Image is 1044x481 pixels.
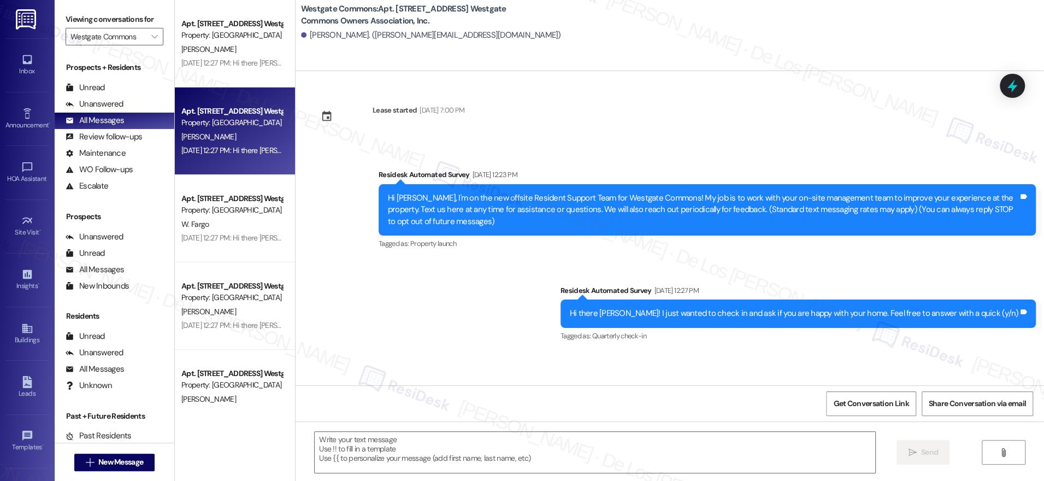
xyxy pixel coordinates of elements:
div: Past Residents [66,430,132,442]
a: HOA Assistant [5,158,49,187]
a: Leads [5,373,49,402]
div: New Inbounds [66,280,129,292]
input: All communities [70,28,146,45]
div: Lease started [373,104,417,116]
div: Apt. [STREET_ADDRESS] Westgate Commons Owners Association, Inc. [181,193,282,204]
div: Apt. [STREET_ADDRESS] Westgate Commons Owners Association, Inc. [181,280,282,292]
div: Prospects [55,211,174,222]
div: [DATE] 12:27 PM: Hi there [PERSON_NAME]! I just wanted to check in and ask if you are happy with ... [181,145,645,155]
div: All Messages [66,115,124,126]
div: Unanswered [66,98,123,110]
div: Apt. [STREET_ADDRESS] Westgate Commons Owners Association, Inc. [181,18,282,30]
span: W. Fargo [181,219,209,229]
div: Unread [66,248,105,259]
span: Quarterly check-in [592,331,646,341]
span: Get Conversation Link [833,398,909,409]
div: Unanswered [66,347,123,359]
div: WO Follow-ups [66,164,133,175]
div: Tagged as: [379,236,1036,251]
div: Review follow-ups [66,131,142,143]
div: [DATE] 12:27 PM: Hi there [PERSON_NAME]! I just wanted to check in and ask if you are happy with ... [181,320,645,330]
div: Residesk Automated Survey [379,169,1036,184]
span: Share Conversation via email [929,398,1026,409]
span: [PERSON_NAME] [181,132,236,142]
div: Property: [GEOGRAPHIC_DATA] [181,292,282,303]
div: Apt. [STREET_ADDRESS] Westgate Commons Owners Association, Inc. [181,105,282,117]
div: [DATE] 12:27 PM [652,285,699,296]
div: Past + Future Residents [55,410,174,422]
a: Inbox [5,50,49,80]
div: Unread [66,331,105,342]
div: Hi [PERSON_NAME], I'm on the new offsite Resident Support Team for Westgate Commons! My job is to... [388,192,1018,227]
button: New Message [74,454,155,471]
div: Property: [GEOGRAPHIC_DATA] [181,204,282,216]
div: Residents [55,310,174,322]
span: • [42,442,44,449]
div: [PERSON_NAME]. ([PERSON_NAME][EMAIL_ADDRESS][DOMAIN_NAME]) [301,30,561,41]
span: [PERSON_NAME] [181,44,236,54]
a: Templates • [5,426,49,456]
i:  [999,448,1007,457]
div: All Messages [66,264,124,275]
span: • [38,280,39,288]
div: Prospects + Residents [55,62,174,73]
div: [DATE] 12:27 PM: Hi there [PERSON_NAME]! I just wanted to check in and ask if you are happy with ... [181,233,645,243]
i:  [86,458,94,467]
span: Property launch [410,239,456,248]
a: Insights • [5,265,49,295]
i:  [151,32,157,41]
div: Property: [GEOGRAPHIC_DATA] [181,379,282,391]
span: [PERSON_NAME] [181,307,236,316]
button: Send [896,440,949,465]
span: Send [921,447,938,458]
a: Site Visit • [5,212,49,241]
div: Apt. [STREET_ADDRESS] Westgate Commons Owners Association, Inc. [181,368,282,379]
div: Unread [66,82,105,93]
div: Residesk Automated Survey [561,285,1036,300]
span: [PERSON_NAME] [181,394,236,404]
label: Viewing conversations for [66,11,163,28]
div: Maintenance [66,148,126,159]
a: Buildings [5,319,49,349]
button: Share Conversation via email [922,391,1033,416]
div: [DATE] 7:00 PM [417,104,464,116]
img: ResiDesk Logo [16,9,38,30]
span: New Message [98,456,143,468]
div: Unknown [66,380,112,391]
i:  [908,448,916,457]
b: Westgate Commons: Apt. [STREET_ADDRESS] Westgate Commons Owners Association, Inc. [301,3,520,27]
div: Property: [GEOGRAPHIC_DATA] [181,117,282,128]
div: Property: [GEOGRAPHIC_DATA] [181,30,282,41]
span: • [39,227,41,234]
span: • [49,120,50,127]
div: Unanswered [66,231,123,243]
div: Tagged as: [561,328,1036,344]
div: [DATE] 12:23 PM [470,169,517,180]
div: Escalate [66,180,108,192]
div: [DATE] 12:27 PM: Hi there [PERSON_NAME]! I just wanted to check in and ask if you are happy with ... [181,58,645,68]
div: All Messages [66,363,124,375]
div: Hi there [PERSON_NAME]! I just wanted to check in and ask if you are happy with your home. Feel f... [570,308,1018,319]
button: Get Conversation Link [826,391,916,416]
